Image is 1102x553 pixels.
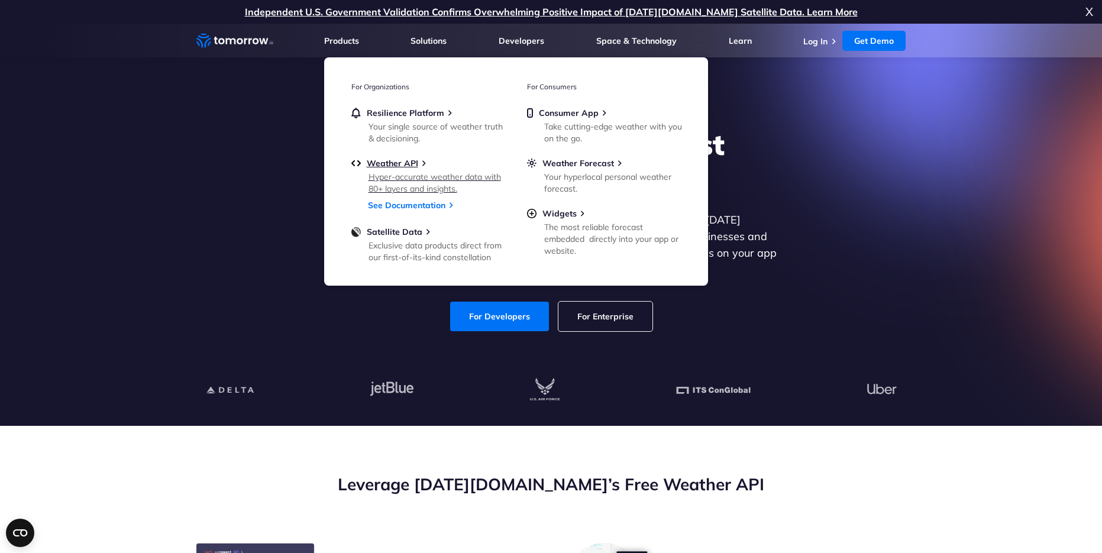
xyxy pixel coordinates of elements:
[842,31,906,51] a: Get Demo
[245,6,858,18] a: Independent U.S. Government Validation Confirms Overwhelming Positive Impact of [DATE][DOMAIN_NAM...
[351,227,505,261] a: Satellite DataExclusive data products direct from our first-of-its-kind constellation
[527,158,537,169] img: sun.svg
[542,208,577,219] span: Widgets
[527,108,681,142] a: Consumer AppTake cutting-edge weather with you on the go.
[368,200,445,211] a: See Documentation
[369,171,506,195] div: Hyper-accurate weather data with 80+ layers and insights.
[544,121,682,144] div: Take cutting-edge weather with you on the go.
[450,302,549,331] a: For Developers
[729,35,752,46] a: Learn
[544,221,682,257] div: The most reliable forecast embedded directly into your app or website.
[196,32,273,50] a: Home link
[558,302,652,331] a: For Enterprise
[351,158,505,192] a: Weather APIHyper-accurate weather data with 80+ layers and insights.
[527,108,533,118] img: mobile.svg
[367,227,422,237] span: Satellite Data
[544,171,682,195] div: Your hyperlocal personal weather forecast.
[527,208,537,219] img: plus-circle.svg
[411,35,447,46] a: Solutions
[499,35,544,46] a: Developers
[596,35,677,46] a: Space & Technology
[323,127,780,198] h1: Explore the World’s Best Weather API
[6,519,34,547] button: Open CMP widget
[367,108,444,118] span: Resilience Platform
[351,82,505,91] h3: For Organizations
[351,158,361,169] img: api.svg
[369,240,506,263] div: Exclusive data products direct from our first-of-its-kind constellation
[351,108,505,142] a: Resilience PlatformYour single source of weather truth & decisioning.
[542,158,614,169] span: Weather Forecast
[367,158,418,169] span: Weather API
[539,108,599,118] span: Consumer App
[324,35,359,46] a: Products
[527,158,681,192] a: Weather ForecastYour hyperlocal personal weather forecast.
[527,208,681,254] a: WidgetsThe most reliable forecast embedded directly into your app or website.
[196,473,906,496] h2: Leverage [DATE][DOMAIN_NAME]’s Free Weather API
[803,36,828,47] a: Log In
[527,82,681,91] h3: For Consumers
[351,227,361,237] img: satellite-data-menu.png
[323,212,780,278] p: Get reliable and precise weather data through our free API. Count on [DATE][DOMAIN_NAME] for quic...
[351,108,361,118] img: bell.svg
[369,121,506,144] div: Your single source of weather truth & decisioning.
